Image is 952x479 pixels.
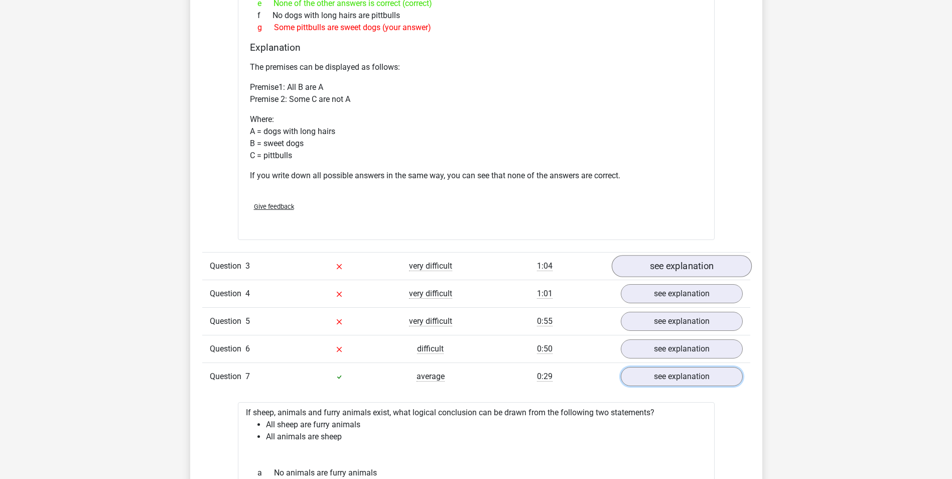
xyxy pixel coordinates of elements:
span: 5 [245,316,250,326]
span: f [257,10,273,22]
span: a [257,467,274,479]
a: see explanation [621,339,743,358]
span: very difficult [409,261,452,271]
span: 0:50 [537,344,553,354]
span: very difficult [409,316,452,326]
div: No animals are furry animals [250,467,703,479]
a: see explanation [611,255,751,277]
h4: Explanation [250,42,703,53]
span: Question [210,260,245,272]
span: Question [210,371,245,383]
p: The premises can be displayed as follows: [250,61,703,73]
span: 3 [245,261,250,271]
span: 1:01 [537,289,553,299]
span: difficult [417,344,444,354]
div: Some pittbulls are sweet dogs (your answer) [250,22,703,34]
span: 7 [245,372,250,381]
p: If you write down all possible answers in the same way, you can see that none of the answers are ... [250,170,703,182]
li: All animals are sheep [266,431,707,443]
p: Where: A = dogs with long hairs B = sweet dogs C = pittbulls [250,113,703,162]
span: average [417,372,445,382]
span: Question [210,288,245,300]
a: see explanation [621,312,743,331]
span: 1:04 [537,261,553,271]
a: see explanation [621,367,743,386]
li: All sheep are furry animals [266,419,707,431]
span: Give feedback [254,203,294,210]
a: see explanation [621,284,743,303]
span: 0:55 [537,316,553,326]
span: 4 [245,289,250,298]
span: g [257,22,274,34]
span: 0:29 [537,372,553,382]
span: Question [210,343,245,355]
div: No dogs with long hairs are pittbulls [250,10,703,22]
span: 6 [245,344,250,353]
span: very difficult [409,289,452,299]
p: Premise1: All B are A Premise 2: Some C are not A [250,81,703,105]
span: Question [210,315,245,327]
